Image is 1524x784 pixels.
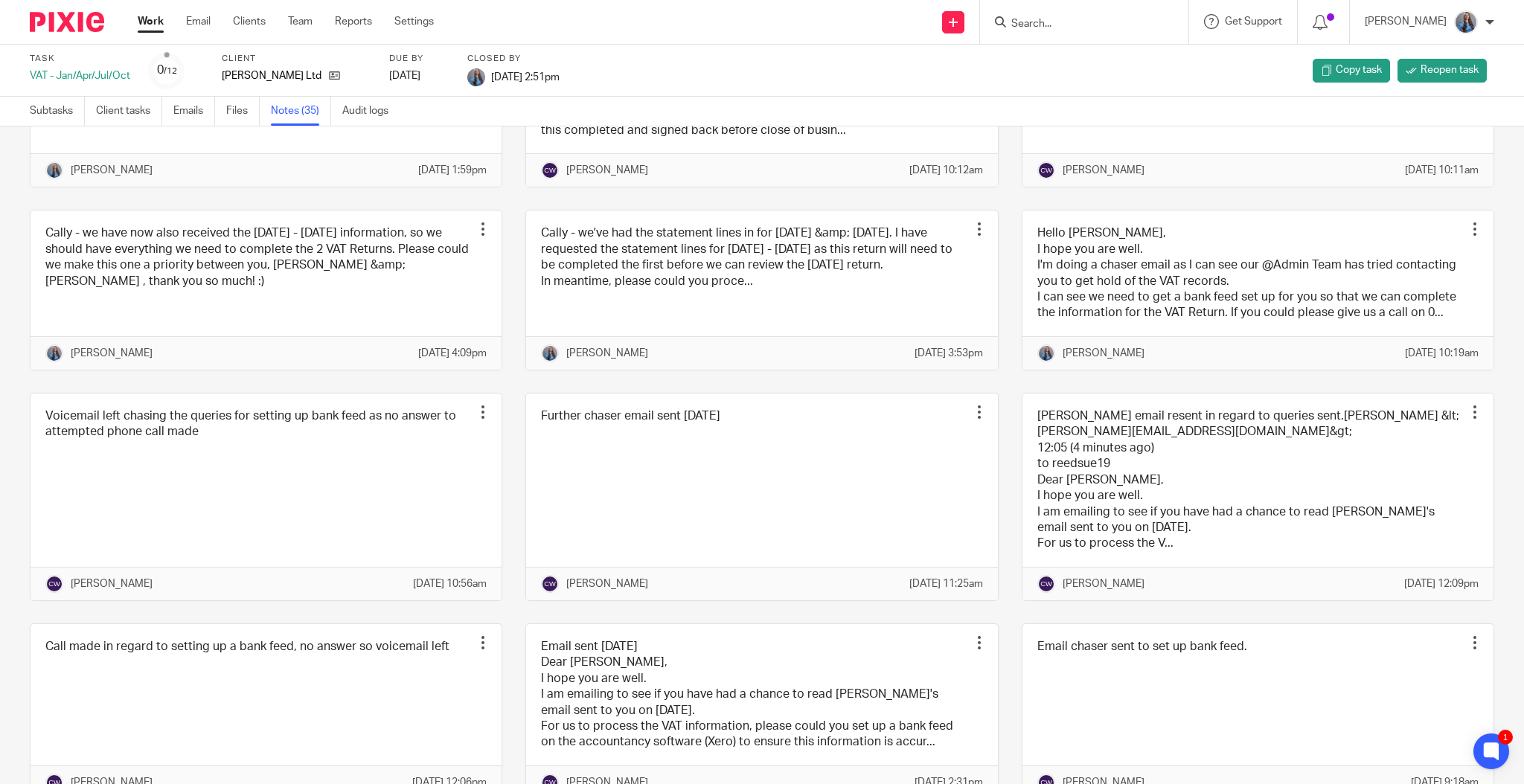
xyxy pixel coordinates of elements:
[1063,346,1144,361] p: [PERSON_NAME]
[226,97,260,126] a: Files
[71,163,153,178] p: [PERSON_NAME]
[1365,14,1447,29] p: [PERSON_NAME]
[30,12,104,32] img: Pixie
[491,71,560,82] span: [DATE] 2:51pm
[45,344,63,362] img: Amanda-scaled.jpg
[1404,576,1479,591] p: [DATE] 12:09pm
[45,161,63,179] img: Amanda-scaled.jpg
[45,575,63,593] img: svg%3E
[222,68,321,83] p: [PERSON_NAME] Ltd
[566,576,648,591] p: [PERSON_NAME]
[1313,59,1390,83] a: Copy task
[335,14,372,29] a: Reports
[1037,344,1055,362] img: Amanda-scaled.jpg
[467,68,485,86] img: Amanda-scaled.jpg
[30,53,130,65] label: Task
[96,97,162,126] a: Client tasks
[271,97,331,126] a: Notes (35)
[164,67,177,75] small: /12
[1037,575,1055,593] img: svg%3E
[1063,163,1144,178] p: [PERSON_NAME]
[541,575,559,593] img: svg%3E
[342,97,400,126] a: Audit logs
[288,14,313,29] a: Team
[566,163,648,178] p: [PERSON_NAME]
[157,62,177,79] div: 0
[541,344,559,362] img: Amanda-scaled.jpg
[915,346,983,361] p: [DATE] 3:53pm
[394,14,434,29] a: Settings
[389,53,449,65] label: Due by
[909,576,983,591] p: [DATE] 11:25am
[1037,161,1055,179] img: svg%3E
[1397,59,1487,83] a: Reopen task
[541,161,559,179] img: svg%3E
[909,163,983,178] p: [DATE] 10:12am
[1498,730,1513,745] div: 1
[418,163,487,178] p: [DATE] 1:59pm
[233,14,266,29] a: Clients
[467,53,560,65] label: Closed by
[1063,576,1144,591] p: [PERSON_NAME]
[1010,18,1144,31] input: Search
[71,346,153,361] p: [PERSON_NAME]
[418,346,487,361] p: [DATE] 4:09pm
[186,14,211,29] a: Email
[1225,16,1282,27] span: Get Support
[71,576,153,591] p: [PERSON_NAME]
[1405,346,1479,361] p: [DATE] 10:19am
[566,346,648,361] p: [PERSON_NAME]
[173,97,215,126] a: Emails
[413,576,487,591] p: [DATE] 10:56am
[389,68,449,83] div: [DATE]
[1336,62,1382,77] span: Copy task
[1421,62,1479,77] span: Reopen task
[30,68,130,83] div: VAT - Jan/Apr/Jul/Oct
[222,53,371,65] label: Client
[138,14,164,29] a: Work
[30,97,85,126] a: Subtasks
[1405,163,1479,178] p: [DATE] 10:11am
[1454,10,1478,34] img: Amanda-scaled.jpg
